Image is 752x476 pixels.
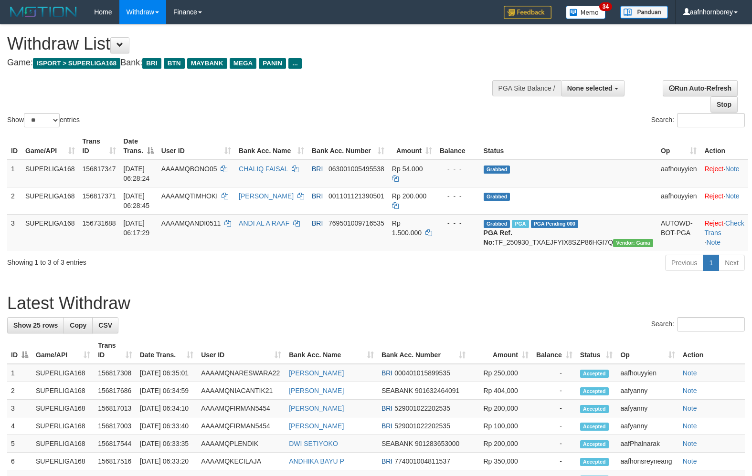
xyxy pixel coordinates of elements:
[704,219,723,227] a: Reject
[21,160,79,187] td: SUPERLIGA168
[532,435,576,453] td: -
[484,193,510,201] span: Grabbed
[704,192,723,200] a: Reject
[285,337,378,364] th: Bank Acc. Name: activate to sort column ascending
[136,382,197,400] td: [DATE] 06:34:59
[683,422,697,430] a: Note
[616,382,678,400] td: aafyanny
[120,133,158,160] th: Date Trans.: activate to sort column descending
[657,214,701,251] td: AUTOWD-BOT-PGA
[469,382,532,400] td: Rp 404,000
[381,387,413,394] span: SEABANK
[7,113,80,127] label: Show entries
[24,113,60,127] select: Showentries
[161,219,221,227] span: AAAAMQANDI0511
[440,191,476,201] div: - - -
[70,321,86,329] span: Copy
[197,453,285,470] td: AAAAMQKECILAJA
[98,321,112,329] span: CSV
[164,58,185,69] span: BTN
[7,133,21,160] th: ID
[683,369,697,377] a: Note
[288,58,301,69] span: ...
[381,440,413,447] span: SEABANK
[700,187,748,214] td: ·
[381,457,392,465] span: BRI
[703,255,719,271] a: 1
[580,405,609,413] span: Accepted
[83,219,116,227] span: 156731688
[657,187,701,214] td: aafhouyyien
[651,113,745,127] label: Search:
[94,400,136,417] td: 156817013
[308,133,388,160] th: Bank Acc. Number: activate to sort column ascending
[378,337,469,364] th: Bank Acc. Number: activate to sort column ascending
[83,165,116,173] span: 156817347
[197,400,285,417] td: AAAAMQFIRMAN5454
[532,417,576,435] td: -
[7,382,32,400] td: 2
[512,220,529,228] span: Marked by aafromsomean
[124,219,150,237] span: [DATE] 06:17:29
[94,417,136,435] td: 156817003
[663,80,738,96] a: Run Auto-Refresh
[32,453,94,470] td: SUPERLIGA168
[651,317,745,331] label: Search:
[616,435,678,453] td: aafPhalnarak
[580,440,609,448] span: Accepted
[312,192,323,200] span: BRI
[706,238,720,246] a: Note
[580,370,609,378] span: Accepted
[136,417,197,435] td: [DATE] 06:33:40
[616,364,678,382] td: aafhouyyien
[436,133,480,160] th: Balance
[161,165,217,173] span: AAAAMQBONO05
[388,133,436,160] th: Amount: activate to sort column ascending
[289,369,344,377] a: [PERSON_NAME]
[700,214,748,251] td: · ·
[683,440,697,447] a: Note
[576,337,617,364] th: Status: activate to sort column ascending
[469,337,532,364] th: Amount: activate to sort column ascending
[136,435,197,453] td: [DATE] 06:33:35
[136,453,197,470] td: [DATE] 06:33:20
[567,84,613,92] span: None selected
[235,133,308,160] th: Bank Acc. Name: activate to sort column ascending
[394,457,450,465] span: Copy 774001004811537 to clipboard
[7,187,21,214] td: 2
[33,58,120,69] span: ISPORT > SUPERLIGA168
[616,417,678,435] td: aafyanny
[312,165,323,173] span: BRI
[710,96,738,113] a: Stop
[32,417,94,435] td: SUPERLIGA168
[381,369,392,377] span: BRI
[7,417,32,435] td: 4
[21,214,79,251] td: SUPERLIGA168
[580,387,609,395] span: Accepted
[532,364,576,382] td: -
[7,400,32,417] td: 3
[719,255,745,271] a: Next
[484,220,510,228] span: Grabbed
[239,219,289,227] a: ANDI AL A RAAF
[394,369,450,377] span: Copy 000401015899535 to clipboard
[700,133,748,160] th: Action
[566,6,606,19] img: Button%20Memo.svg
[64,317,93,333] a: Copy
[7,254,306,267] div: Showing 1 to 3 of 3 entries
[94,364,136,382] td: 156817308
[7,58,492,68] h4: Game: Bank:
[381,404,392,412] span: BRI
[613,239,653,247] span: Vendor URL: https://trx31.1velocity.biz
[599,2,612,11] span: 34
[197,382,285,400] td: AAAAMQNIACANTIK21
[289,387,344,394] a: [PERSON_NAME]
[239,192,294,200] a: [PERSON_NAME]
[469,417,532,435] td: Rp 100,000
[94,435,136,453] td: 156817544
[580,423,609,431] span: Accepted
[580,458,609,466] span: Accepted
[142,58,161,69] span: BRI
[32,400,94,417] td: SUPERLIGA168
[725,165,740,173] a: Note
